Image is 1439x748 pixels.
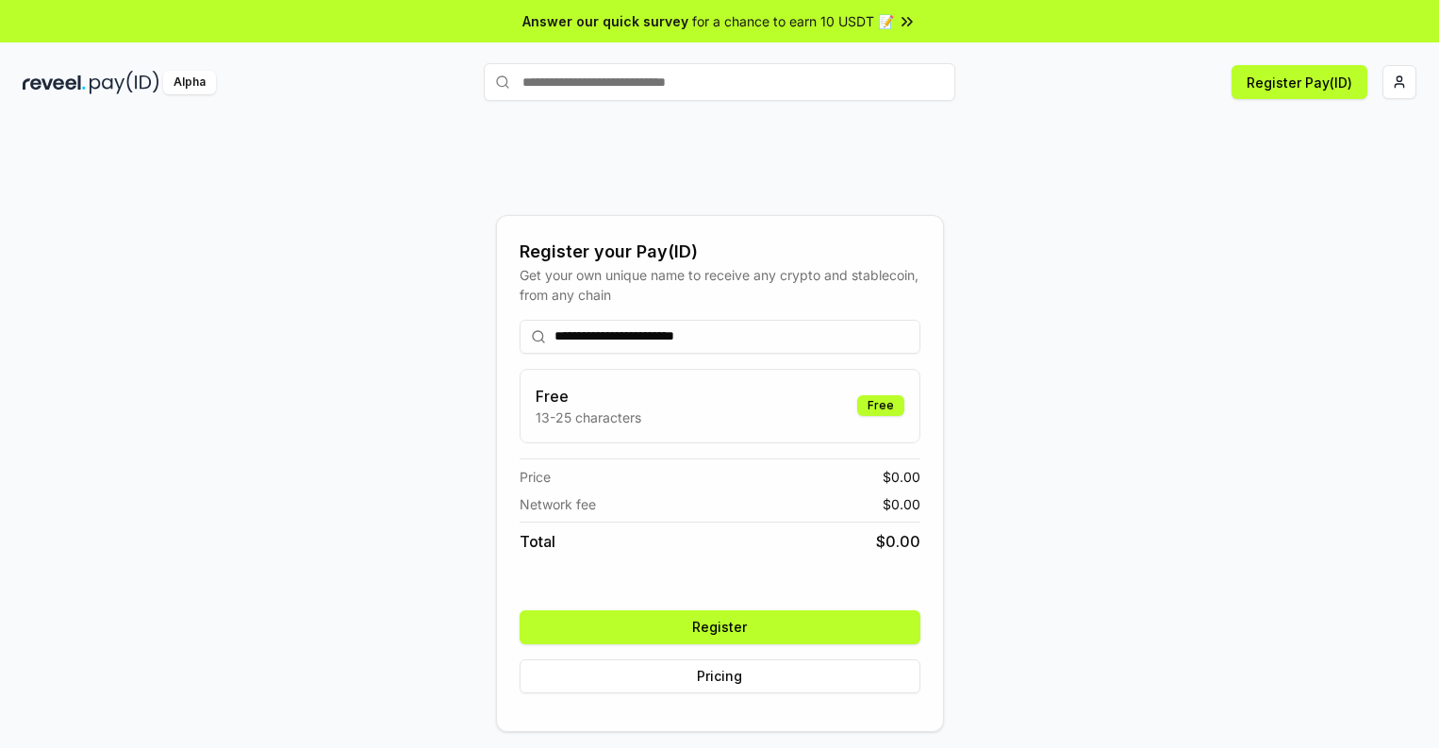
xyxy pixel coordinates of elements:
[883,494,920,514] span: $ 0.00
[883,467,920,487] span: $ 0.00
[520,467,551,487] span: Price
[520,494,596,514] span: Network fee
[163,71,216,94] div: Alpha
[536,407,641,427] p: 13-25 characters
[90,71,159,94] img: pay_id
[1232,65,1367,99] button: Register Pay(ID)
[520,610,920,644] button: Register
[520,530,555,553] span: Total
[522,11,688,31] span: Answer our quick survey
[692,11,894,31] span: for a chance to earn 10 USDT 📝
[520,265,920,305] div: Get your own unique name to receive any crypto and stablecoin, from any chain
[876,530,920,553] span: $ 0.00
[520,659,920,693] button: Pricing
[536,385,641,407] h3: Free
[23,71,86,94] img: reveel_dark
[520,239,920,265] div: Register your Pay(ID)
[857,395,904,416] div: Free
